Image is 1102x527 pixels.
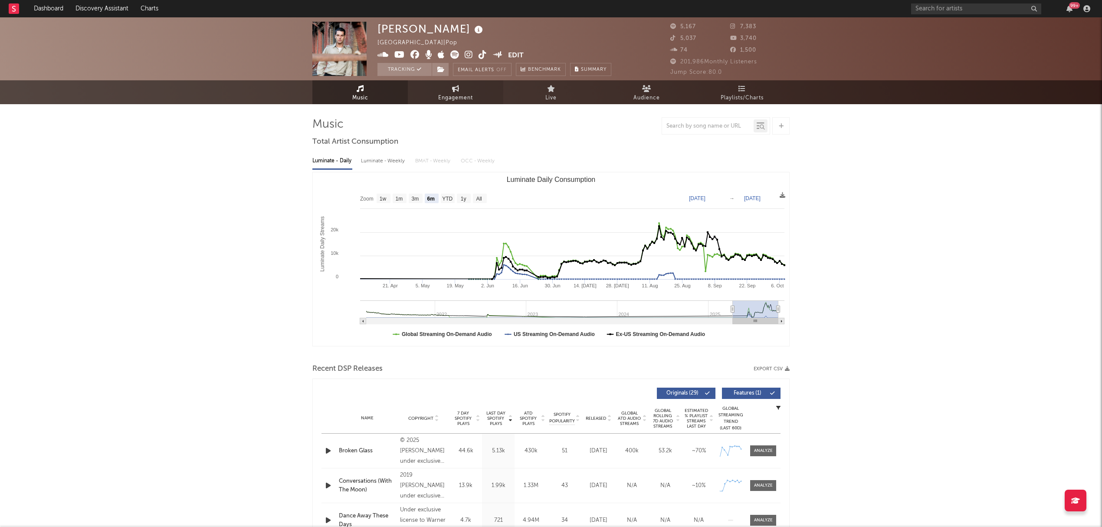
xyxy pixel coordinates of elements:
text: 28. [DATE] [606,283,629,288]
text: [DATE] [744,195,761,201]
div: 4.94M [517,516,545,525]
em: Off [496,68,507,72]
div: ~ 70 % [684,447,713,455]
div: [GEOGRAPHIC_DATA] | Pop [377,38,467,48]
span: 7,383 [730,24,756,30]
button: Export CSV [754,366,790,372]
span: Copyright [408,416,433,421]
span: Global ATD Audio Streams [617,411,641,426]
span: Recent DSP Releases [312,364,383,374]
div: 99 + [1069,2,1080,9]
span: 74 [670,47,688,53]
text: 8. Sep [708,283,722,288]
a: Benchmark [516,63,566,76]
span: Originals ( 29 ) [663,391,702,396]
a: Live [503,80,599,104]
text: 5. May [416,283,430,288]
text: [DATE] [689,195,705,201]
div: 34 [549,516,580,525]
span: Music [352,93,368,103]
text: All [476,196,482,202]
text: Zoom [360,196,374,202]
a: Conversations (With The Moon) [339,477,396,494]
button: Email AlertsOff [453,63,512,76]
div: [DATE] [584,481,613,490]
text: Ex-US Streaming On-Demand Audio [616,331,705,337]
span: ATD Spotify Plays [517,411,540,426]
span: Spotify Popularity [549,412,575,425]
span: Summary [581,67,607,72]
div: [DATE] [584,447,613,455]
div: Name [339,415,396,422]
div: 2019 [PERSON_NAME] under exclusive license to Warner Music New Zealand Limited [400,470,447,501]
a: Music [312,80,408,104]
text: 11. Aug [642,283,658,288]
button: Edit [508,50,524,61]
text: 19. May [447,283,464,288]
input: Search by song name or URL [662,123,754,130]
div: N/A [651,516,680,525]
text: 1w [380,196,387,202]
span: Total Artist Consumption [312,137,398,147]
text: 1y [461,196,466,202]
div: Global Streaming Trend (Last 60D) [718,405,744,431]
span: Benchmark [528,65,561,75]
span: Live [545,93,557,103]
svg: Luminate Daily Consumption [313,172,789,346]
div: Luminate - Daily [312,154,352,168]
text: 30. Jun [545,283,561,288]
div: 51 [549,447,580,455]
div: © 2025 [PERSON_NAME] under exclusive license to Warner Music New Zealand Limited [400,435,447,467]
div: 5.13k [484,447,512,455]
span: 5,167 [670,24,696,30]
div: ~ 10 % [684,481,713,490]
span: Estimated % Playlist Streams Last Day [684,408,708,429]
div: 4.7k [452,516,480,525]
text: US Streaming On-Demand Audio [514,331,595,337]
span: 3,740 [730,36,757,41]
span: Audience [633,93,660,103]
span: Playlists/Charts [721,93,764,103]
a: Audience [599,80,694,104]
text: 6. Oct [771,283,784,288]
span: Jump Score: 80.0 [670,69,722,75]
div: 43 [549,481,580,490]
div: 1.33M [517,481,545,490]
button: Features(1) [722,388,781,399]
div: 44.6k [452,447,480,455]
text: 16. Jun [512,283,528,288]
span: 5,037 [670,36,696,41]
div: 1.99k [484,481,512,490]
text: 14. [DATE] [574,283,597,288]
text: 3m [412,196,419,202]
span: Global Rolling 7D Audio Streams [651,408,675,429]
text: Luminate Daily Consumption [507,176,596,183]
text: 10k [331,250,338,256]
span: Engagement [438,93,473,103]
text: → [729,195,735,201]
button: Summary [570,63,611,76]
text: 25. Aug [674,283,690,288]
div: 53.2k [651,447,680,455]
span: 201,986 Monthly Listeners [670,59,757,65]
text: Global Streaming On-Demand Audio [402,331,492,337]
text: Luminate Daily Streams [319,216,325,271]
text: 2. Jun [481,283,494,288]
div: 721 [484,516,512,525]
text: 22. Sep [739,283,756,288]
text: 21. Apr [383,283,398,288]
a: Broken Glass [339,447,396,455]
text: 20k [331,227,338,232]
div: N/A [617,516,646,525]
text: YTD [442,196,453,202]
div: N/A [617,481,646,490]
text: 1m [396,196,403,202]
div: N/A [684,516,713,525]
div: [DATE] [584,516,613,525]
span: Released [586,416,606,421]
button: 99+ [1066,5,1072,12]
span: 1,500 [730,47,756,53]
a: Playlists/Charts [694,80,790,104]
